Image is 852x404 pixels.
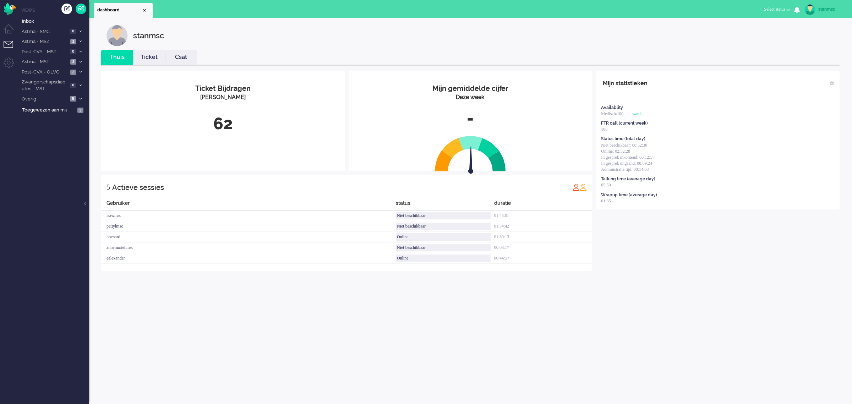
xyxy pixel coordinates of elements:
button: Select status [760,4,794,15]
div: 01:45:01 [494,211,592,221]
img: semi_circle.svg [435,136,506,171]
li: Dashboard [94,3,153,18]
img: customer.svg [106,25,128,46]
div: FTR call (current week) [601,120,648,126]
div: Online [396,233,491,241]
span: 8 [70,96,76,102]
div: Close tab [142,7,147,13]
div: Niet beschikbaar [396,212,491,219]
img: flow_omnibird.svg [4,3,16,15]
span: Niet beschikbaar: 00:52:30 Online: 02:52:28 In gesprek inkomend: 00:12:57 In gesprek uitgaand: 00... [601,143,654,172]
div: 62 [106,112,340,136]
a: Omnidesk [4,5,16,10]
div: Status time (total day) [601,136,645,142]
span: 0 [70,49,76,54]
img: avatar [805,4,815,15]
a: Quick Ticket [76,4,86,14]
span: 2 [70,59,76,65]
div: 00:08:17 [494,242,592,253]
span: Zwangerschapsdiabetes - MST [21,79,68,92]
img: arrow.svg [455,145,486,175]
div: Mijn gemiddelde cijfer [354,83,587,94]
div: Actieve sessies [112,180,164,195]
li: Thuis [101,50,133,65]
div: stanmsc [818,6,845,13]
div: hbenard [101,232,396,242]
span: Medisch:100 [601,111,623,116]
div: Talking time (average day) [601,176,655,182]
div: stanmsc [133,25,164,46]
span: 0 [70,83,76,88]
span: 05:59 [601,182,611,187]
img: profile_orange.svg [580,184,587,191]
div: status [396,200,494,211]
div: 01:34:42 [494,221,592,232]
span: Overig [21,96,68,103]
a: Ticket [133,53,165,61]
div: annemariehmsc [101,242,396,253]
div: [PERSON_NAME] [106,93,340,102]
a: Inbox [21,17,89,25]
span: 2 [70,39,76,44]
span: Astma - MSZ [21,38,68,45]
div: Online [396,255,491,262]
li: Tickets menu [4,41,20,57]
div: Niet beschikbaar [396,244,491,251]
li: Admin menu [4,58,20,73]
div: Creëer ticket [61,4,72,14]
img: profile_red.svg [573,184,580,191]
li: Views [21,7,89,13]
li: Dashboard menu [4,24,20,40]
span: 3 [77,108,83,113]
div: 01:30:13 [494,232,592,242]
span: dashboard [97,7,142,13]
li: Ticket [133,50,165,65]
span: Astma - MST [21,59,68,65]
span: 01:35 [601,198,611,203]
div: Gebruiker [101,200,396,211]
a: Thuis [101,53,133,61]
div: Mijn statistieken [603,76,648,91]
div: 5 [106,180,110,194]
div: - [354,107,587,130]
span: 0 [70,29,76,34]
span: Post-CVA - MST [21,49,68,55]
a: Toegewezen aan mij 3 [21,106,89,114]
span: 100 [601,127,607,132]
div: 00:44:57 [494,253,592,264]
span: Inbox [22,18,89,25]
li: Select status [760,2,794,18]
span: Toegewezen aan mij [22,107,75,114]
div: Niet beschikbaar [396,223,491,230]
div: duratie [494,200,592,211]
span: Select status [764,7,785,12]
a: stanmsc [803,4,845,15]
span: watch [632,111,643,116]
div: isawmsc [101,211,396,221]
li: Csat [165,50,197,65]
div: Deze week [354,93,587,102]
div: pattylmsc [101,221,396,232]
span: 2 [70,70,76,75]
a: Csat [165,53,197,61]
div: Wrapup time (average day) [601,192,657,198]
span: Post-CVA - OLVG [21,69,68,76]
div: Ticket Bijdragen [106,83,340,94]
div: ealexander [101,253,396,264]
span: Astma - SMC [21,28,68,35]
div: Availablity [601,105,623,111]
